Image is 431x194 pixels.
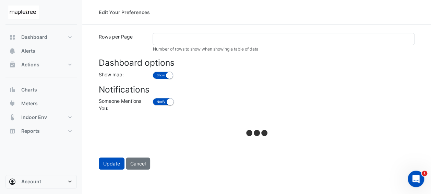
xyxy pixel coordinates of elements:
[9,47,16,54] app-icon: Alerts
[9,100,16,107] app-icon: Meters
[408,171,424,187] iframe: Intercom live chat
[21,86,37,93] span: Charts
[422,171,427,176] span: 1
[5,110,77,124] button: Indoor Env
[21,47,35,54] span: Alerts
[9,128,16,134] app-icon: Reports
[21,114,47,121] span: Indoor Env
[9,114,16,121] app-icon: Indoor Env
[21,34,47,41] span: Dashboard
[21,128,40,134] span: Reports
[5,175,77,188] button: Account
[21,61,39,68] span: Actions
[5,58,77,72] button: Actions
[5,124,77,138] button: Reports
[99,85,415,95] h3: Notifications
[99,97,144,112] label: Someone Mentions You:
[21,178,41,185] span: Account
[99,58,415,68] h3: Dashboard options
[5,97,77,110] button: Meters
[95,33,148,52] label: Rows per Page
[9,34,16,41] app-icon: Dashboard
[99,158,124,170] button: Update
[8,6,39,19] img: Company Logo
[5,83,77,97] button: Charts
[5,44,77,58] button: Alerts
[5,30,77,44] button: Dashboard
[21,100,38,107] span: Meters
[126,158,150,170] button: Cancel
[99,9,150,16] div: Edit Your Preferences
[9,61,16,68] app-icon: Actions
[9,86,16,93] app-icon: Charts
[99,71,124,78] label: Show map:
[153,46,258,52] small: Number of rows to show when showing a table of data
